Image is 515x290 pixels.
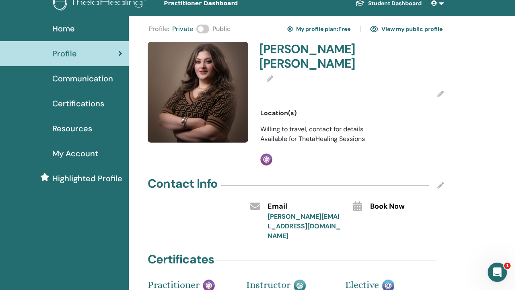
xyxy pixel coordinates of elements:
[370,201,405,212] span: Book Now
[149,24,169,34] span: Profile :
[148,252,214,267] h4: Certificates
[260,135,365,143] span: Available for ThetaHealing Sessions
[212,24,231,34] span: Public
[148,176,217,191] h4: Contact Info
[268,212,341,240] a: [PERSON_NAME][EMAIL_ADDRESS][DOMAIN_NAME]
[52,147,98,159] span: My Account
[260,125,363,133] span: Willing to travel, contact for details
[52,72,113,85] span: Communication
[268,201,287,212] span: Email
[148,42,248,143] img: default.jpg
[172,24,193,34] span: Private
[370,23,443,35] a: View my public profile
[370,25,378,33] img: eye.svg
[259,42,347,71] h4: [PERSON_NAME] [PERSON_NAME]
[52,48,77,60] span: Profile
[504,263,511,269] span: 1
[52,23,75,35] span: Home
[52,122,92,135] span: Resources
[260,108,297,118] span: Location(s)
[287,25,293,33] img: cog.svg
[488,263,507,282] iframe: Intercom live chat
[52,97,104,110] span: Certifications
[287,23,350,35] a: My profile plan:Free
[52,172,122,184] span: Highlighted Profile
